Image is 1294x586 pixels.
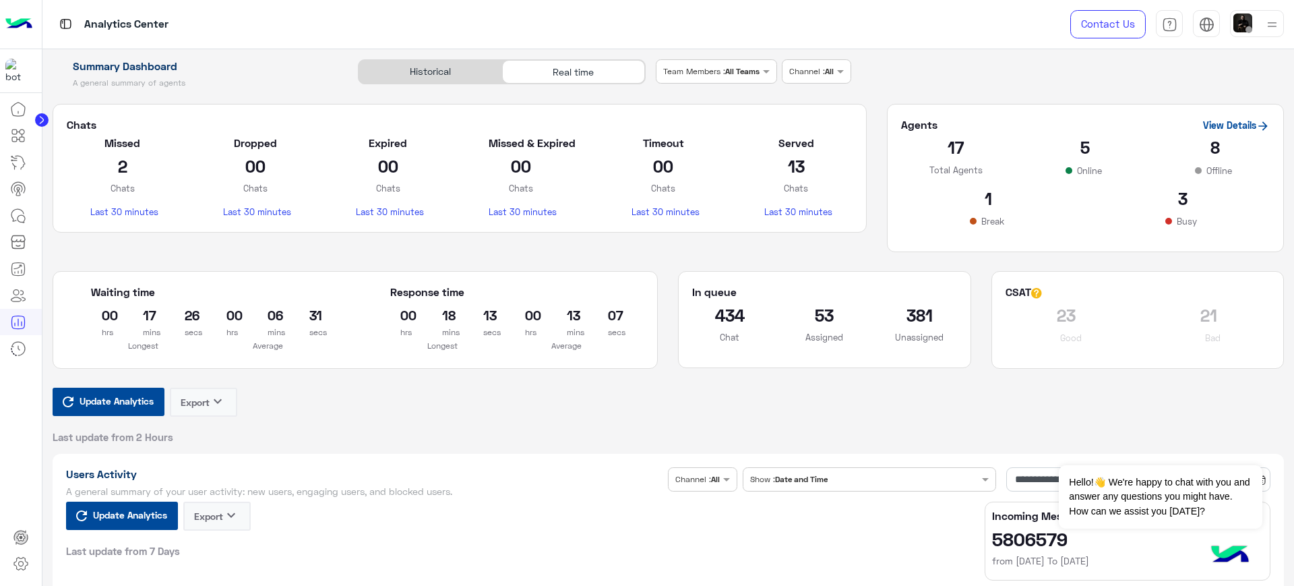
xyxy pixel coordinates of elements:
[825,66,834,76] b: All
[390,339,495,353] p: Longest
[483,326,484,339] p: secs
[764,181,828,195] p: Chats
[223,507,239,523] i: keyboard_arrow_down
[483,304,484,326] h2: 13
[90,136,154,150] h5: Missed
[1203,119,1270,131] a: View Details
[992,528,1263,550] h2: 5806579
[608,326,609,339] p: secs
[90,181,154,195] p: Chats
[489,155,553,177] h2: 00
[1074,164,1105,177] p: Online
[91,339,195,353] p: Longest
[992,509,1263,523] h5: Incoming Messages
[216,339,320,353] p: Average
[90,205,154,218] p: Last 30 minutes
[76,392,157,410] span: Update Analytics
[90,155,154,177] h2: 2
[1030,136,1140,158] h2: 5
[992,554,1263,568] h6: from [DATE] To [DATE]
[787,330,862,344] p: Assigned
[223,205,287,218] p: Last 30 minutes
[787,304,862,326] h2: 53
[5,59,30,83] img: 1403182699927242
[90,506,171,524] span: Update Analytics
[1059,465,1262,529] span: Hello!👋 We're happy to chat with you and answer any questions you might have. How can we assist y...
[631,181,696,195] p: Chats
[489,181,553,195] p: Chats
[143,326,144,339] p: mins
[631,205,696,218] p: Last 30 minutes
[631,136,696,150] h5: Timeout
[1070,10,1146,38] a: Contact Us
[1174,214,1200,228] p: Busy
[882,304,957,326] h2: 381
[764,136,828,150] h5: Served
[1161,136,1270,158] h2: 8
[1162,17,1177,32] img: tab
[979,214,1007,228] p: Break
[1204,164,1235,177] p: Offline
[356,136,420,150] h5: Expired
[390,285,464,299] h5: Response time
[692,285,737,299] h5: In queue
[515,339,619,353] p: Average
[53,59,343,73] h1: Summary Dashboard
[66,544,180,558] span: Last update from 7 Days
[489,136,553,150] h5: Missed & Expired
[764,155,828,177] h2: 13
[226,326,227,339] p: hrs
[91,285,319,299] h5: Waiting time
[1156,10,1183,38] a: tab
[1233,13,1252,32] img: userImage
[84,16,168,34] p: Analytics Center
[53,388,164,416] button: Update Analytics
[143,304,144,326] h2: 17
[1202,331,1223,345] p: Bad
[226,304,227,326] h2: 00
[502,60,645,84] div: Real time
[1057,331,1084,345] p: Good
[882,330,957,344] p: Unassigned
[223,155,287,177] h2: 00
[1206,532,1254,579] img: hulul-logo.png
[692,304,767,326] h2: 434
[608,304,609,326] h2: 07
[901,118,937,131] h5: Agents
[66,502,178,530] button: Update Analytics
[5,10,32,38] img: Logo
[53,78,343,88] h5: A general summary of agents
[1148,304,1270,326] h2: 21
[400,304,401,326] h2: 00
[223,136,287,150] h5: Dropped
[356,181,420,195] p: Chats
[400,326,401,339] p: hrs
[53,430,173,444] span: Last update from 2 Hours
[359,60,501,84] div: Historical
[223,181,287,195] p: Chats
[525,326,526,339] p: hrs
[356,205,420,218] p: Last 30 minutes
[901,187,1076,209] h2: 1
[901,136,1010,158] h2: 17
[57,16,74,32] img: tab
[356,155,420,177] h2: 00
[764,205,828,218] p: Last 30 minutes
[442,326,443,339] p: mins
[567,304,567,326] h2: 13
[442,304,443,326] h2: 18
[901,163,1010,177] p: Total Agents
[66,467,663,481] h1: Users Activity
[1006,285,1042,299] h5: CSAT
[1095,187,1270,209] h2: 3
[210,393,226,409] i: keyboard_arrow_down
[309,326,310,339] p: secs
[567,326,567,339] p: mins
[1006,304,1128,326] h2: 23
[725,66,760,76] b: All Teams
[170,388,237,417] button: Exportkeyboard_arrow_down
